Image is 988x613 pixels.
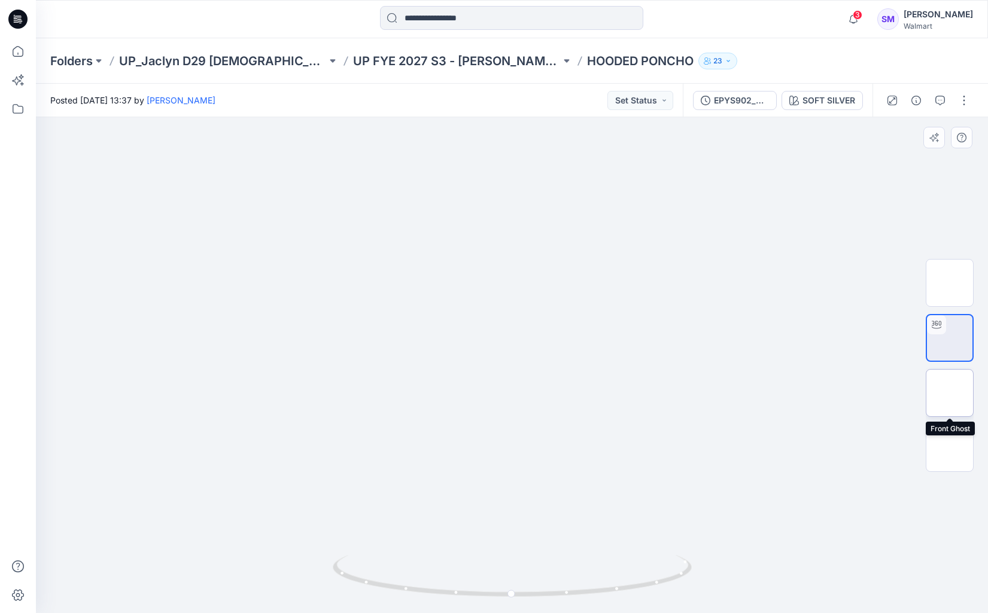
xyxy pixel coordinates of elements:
a: Folders [50,53,93,69]
div: Walmart [904,22,973,31]
button: SOFT SILVER [782,91,863,110]
p: HOODED PONCHO [587,53,694,69]
div: SOFT SILVER [802,94,855,107]
span: 3 [853,10,862,20]
a: UP_Jaclyn D29 [DEMOGRAPHIC_DATA] Sleep [119,53,327,69]
div: [PERSON_NAME] [904,7,973,22]
button: EPYS902_ADM_HOODED PONCHO [693,91,777,110]
a: [PERSON_NAME] [147,95,215,105]
a: UP FYE 2027 S3 - [PERSON_NAME] D29 [DEMOGRAPHIC_DATA] Sleepwear [353,53,561,69]
div: EPYS902_ADM_HOODED PONCHO [714,94,769,107]
p: 23 [713,54,722,68]
button: 23 [698,53,737,69]
div: SM [877,8,899,30]
span: Posted [DATE] 13:37 by [50,94,215,106]
button: Details [907,91,926,110]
